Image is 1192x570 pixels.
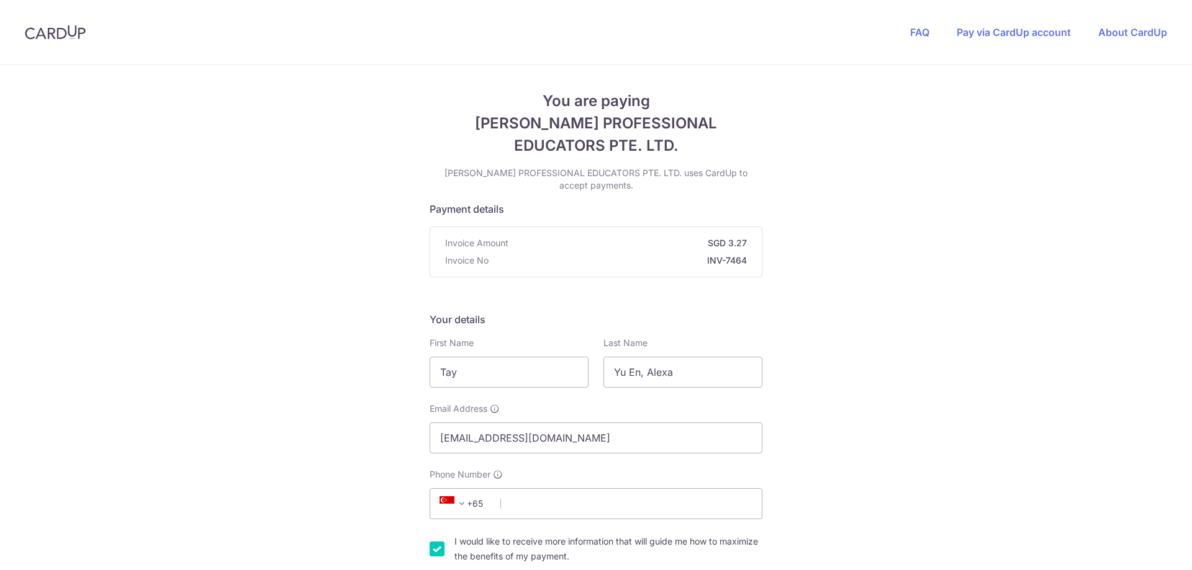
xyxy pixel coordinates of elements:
span: +65 [436,496,492,511]
span: Phone Number [430,468,490,481]
label: I would like to receive more information that will guide me how to maximize the benefits of my pa... [454,534,762,564]
a: About CardUp [1098,26,1167,38]
label: Last Name [603,337,648,349]
span: +65 [440,496,469,511]
input: First name [430,357,589,388]
strong: SGD 3.27 [513,237,747,249]
span: Invoice No [445,254,489,267]
a: Pay via CardUp account [957,26,1071,38]
a: FAQ [910,26,929,38]
h5: Your details [430,312,762,327]
span: Email Address [430,403,487,415]
input: Last name [603,357,762,388]
span: You are paying [430,90,762,112]
img: CardUp [25,25,86,40]
label: First Name [430,337,474,349]
p: [PERSON_NAME] PROFESSIONAL EDUCATORS PTE. LTD. uses CardUp to accept payments. [430,167,762,192]
strong: INV-7464 [494,254,747,267]
input: Email address [430,422,762,453]
h5: Payment details [430,202,762,216]
span: [PERSON_NAME] PROFESSIONAL EDUCATORS PTE. LTD. [430,112,762,157]
span: Invoice Amount [445,237,508,249]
